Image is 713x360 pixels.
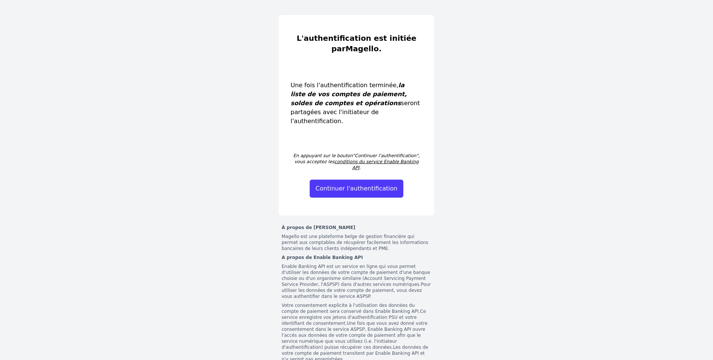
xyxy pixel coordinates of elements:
[291,82,407,107] em: la liste de vos comptes de paiement, soldes de comptes et opérations
[282,309,426,326] span: Ce service enregistre vos jetons d'authentification PSU et votre identifiant de consentement.
[279,81,433,126] span: Une fois l'authentification terminée, seront partagées avec l'initiateur de l'authentification.
[310,180,404,198] button: Continuer l'authentification
[279,33,434,54] span: L'authentification est initiée par .
[353,153,418,158] span: "Continuer l'authentification"
[334,159,419,170] a: conditions du service Enable Banking API
[279,153,434,171] span: En appuyant sur le bouton , vous acceptez les .
[282,225,431,231] strong: À propos de [PERSON_NAME]
[282,255,363,260] strong: A propos de Enable Banking API
[282,234,431,251] p: Magello est une plateforme belge de gestion financière qui permet aux comptables de récupérer fac...
[282,303,420,314] span: Votre consentement explicite à l'utilisation des données du compte de paiement sera conservé dans...
[346,44,379,53] strong: Magello
[282,282,431,299] span: Pour utiliser les données de votre compte de paiement, vous devez vous authentifier dans le servi...
[282,321,428,350] span: Une fois que vous avez donné votre consentement dans le service ASPSP, Enable Banking API ouvre l...
[282,264,430,287] span: Enable Banking API est un service en ligne qui vous permet d'utiliser les données de votre compte...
